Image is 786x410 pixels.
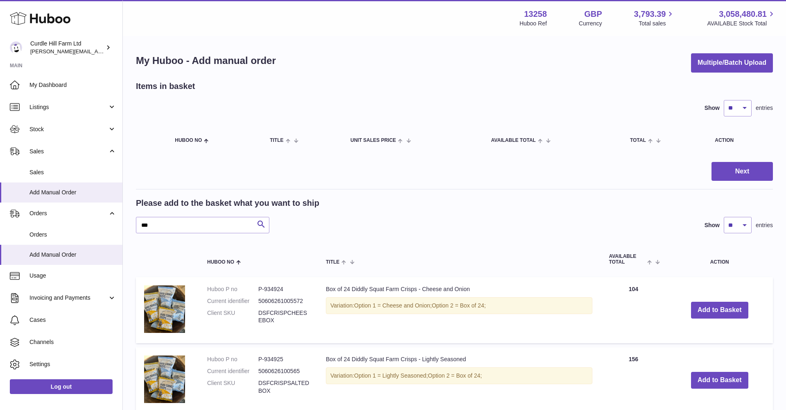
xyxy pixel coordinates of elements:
[175,138,202,143] span: Huboo no
[29,316,116,324] span: Cases
[634,9,666,20] span: 3,793.39
[666,246,773,273] th: Action
[30,40,104,55] div: Curdle Hill Farm Ltd
[207,260,234,265] span: Huboo no
[258,285,309,293] dd: P-934924
[207,285,258,293] dt: Huboo P no
[29,231,116,239] span: Orders
[354,372,428,379] span: Option 1 = Lightly Seasoned;
[524,9,547,20] strong: 13258
[136,198,319,209] h2: Please add to the basket what you want to ship
[691,372,748,389] button: Add to Basket
[10,41,22,54] img: charlotte@diddlysquatfarmshop.com
[29,360,116,368] span: Settings
[29,251,116,259] span: Add Manual Order
[258,355,309,363] dd: P-934925
[326,367,592,384] div: Variation:
[715,138,765,143] div: Action
[707,9,776,27] a: 3,058,480.81 AVAILABLE Stock Total
[350,138,396,143] span: Unit Sales Price
[707,20,776,27] span: AVAILABLE Stock Total
[29,81,116,89] span: My Dashboard
[144,355,185,403] img: Box of 24 Diddly Squat Farm Crisps - Lightly Seasoned
[705,221,720,229] label: Show
[711,162,773,181] button: Next
[584,9,602,20] strong: GBP
[136,81,195,92] h2: Items in basket
[29,189,116,196] span: Add Manual Order
[207,367,258,375] dt: Current identifier
[10,379,113,394] a: Log out
[579,20,602,27] div: Currency
[258,309,309,325] dd: DSFCRISPCHEESEBOX
[258,379,309,395] dd: DSFCRISPSALTEDBOX
[519,20,547,27] div: Huboo Ref
[29,125,108,133] span: Stock
[29,338,116,346] span: Channels
[601,277,666,343] td: 104
[609,254,645,264] span: AVAILABLE Total
[207,297,258,305] dt: Current identifier
[136,54,276,67] h1: My Huboo - Add manual order
[29,294,108,302] span: Invoicing and Payments
[719,9,767,20] span: 3,058,480.81
[428,372,482,379] span: Option 2 = Box of 24;
[29,272,116,280] span: Usage
[30,48,164,55] span: [PERSON_NAME][EMAIL_ADDRESS][DOMAIN_NAME]
[639,20,675,27] span: Total sales
[29,103,108,111] span: Listings
[630,138,646,143] span: Total
[432,302,486,309] span: Option 2 = Box of 24;
[705,104,720,112] label: Show
[491,138,536,143] span: AVAILABLE Total
[207,309,258,325] dt: Client SKU
[144,285,185,333] img: Box of 24 Diddly Squat Farm Crisps - Cheese and Onion
[318,277,601,343] td: Box of 24 Diddly Squat Farm Crisps - Cheese and Onion
[691,302,748,319] button: Add to Basket
[270,138,283,143] span: Title
[258,297,309,305] dd: 50606261005572
[691,53,773,73] button: Multiple/Batch Upload
[354,302,432,309] span: Option 1 = Cheese and Onion;
[29,169,116,176] span: Sales
[326,260,339,265] span: Title
[326,297,592,314] div: Variation:
[29,210,108,217] span: Orders
[207,355,258,363] dt: Huboo P no
[29,148,108,155] span: Sales
[258,367,309,375] dd: 5060626100565
[756,104,773,112] span: entries
[756,221,773,229] span: entries
[207,379,258,395] dt: Client SKU
[634,9,675,27] a: 3,793.39 Total sales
